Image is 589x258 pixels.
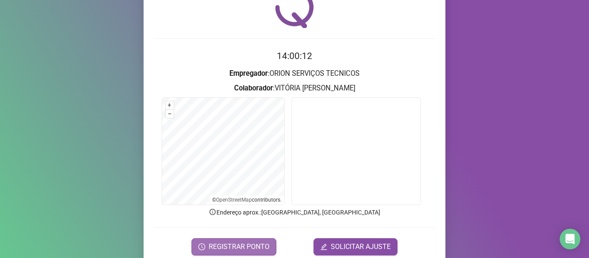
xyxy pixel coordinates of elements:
[331,242,391,252] span: SOLICITAR AJUSTE
[216,197,252,203] a: OpenStreetMap
[277,51,312,61] time: 14:00:12
[198,243,205,250] span: clock-circle
[191,238,276,255] button: REGISTRAR PONTO
[209,242,269,252] span: REGISTRAR PONTO
[166,110,174,118] button: –
[166,101,174,109] button: +
[154,68,435,79] h3: : ORION SERVIÇOS TECNICOS
[154,83,435,94] h3: : VITÓRIA [PERSON_NAME]
[320,243,327,250] span: edit
[154,208,435,217] p: Endereço aprox. : [GEOGRAPHIC_DATA], [GEOGRAPHIC_DATA]
[234,84,273,92] strong: Colaborador
[560,229,580,249] div: Open Intercom Messenger
[313,238,398,255] button: editSOLICITAR AJUSTE
[229,69,268,78] strong: Empregador
[209,208,216,216] span: info-circle
[212,197,282,203] li: © contributors.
